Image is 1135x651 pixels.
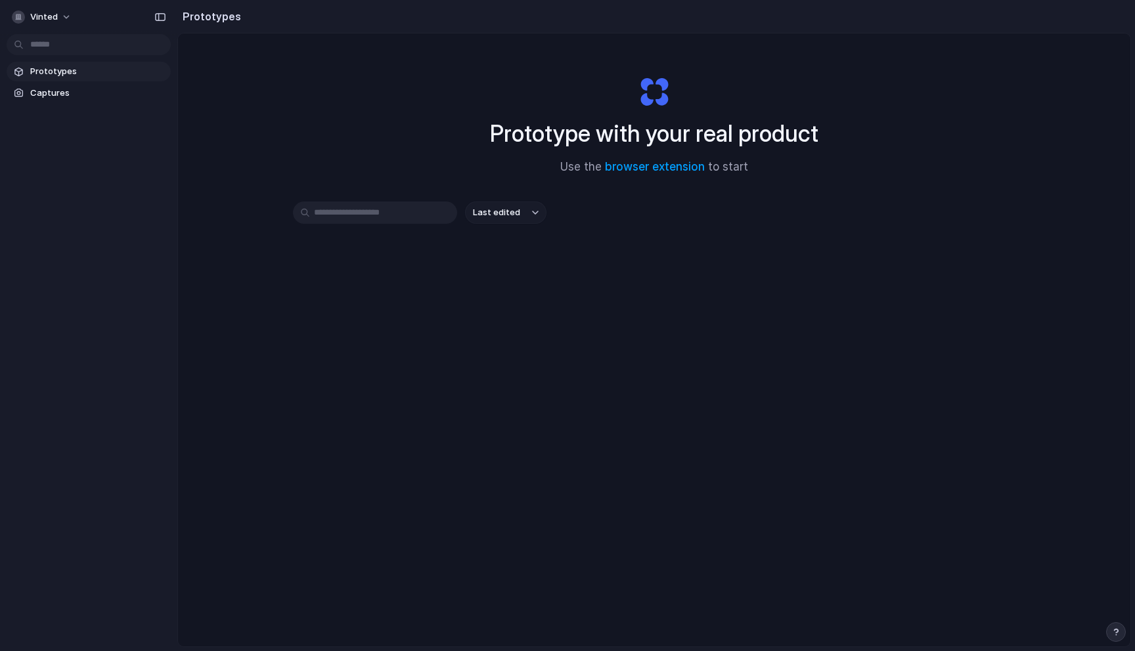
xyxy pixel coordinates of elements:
[490,116,818,151] h1: Prototype with your real product
[30,65,166,78] span: Prototypes
[605,160,705,173] a: browser extension
[465,201,546,224] button: Last edited
[30,10,58,24] span: Vinted
[177,9,241,24] h2: Prototypes
[473,206,520,219] span: Last edited
[7,83,171,103] a: Captures
[560,159,748,176] span: Use the to start
[7,62,171,81] a: Prototypes
[30,87,166,100] span: Captures
[7,7,78,28] button: Vinted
